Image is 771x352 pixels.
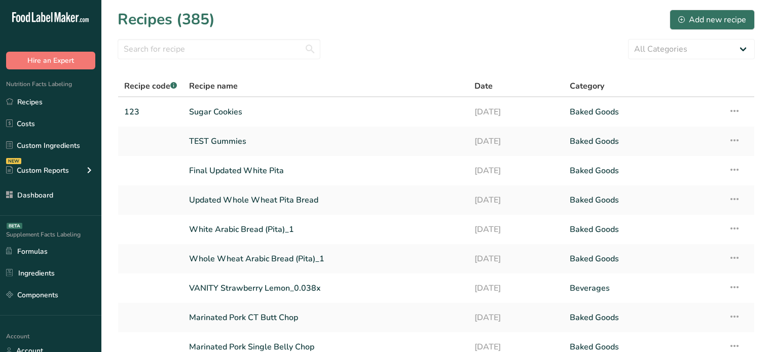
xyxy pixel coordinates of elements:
div: Custom Reports [6,165,69,176]
a: [DATE] [474,131,558,152]
span: Recipe code [124,81,177,92]
a: [DATE] [474,248,558,269]
a: Baked Goods [570,189,716,211]
a: Final Updated White Pita [189,160,462,181]
span: Recipe name [189,80,238,92]
div: BETA [7,223,22,229]
a: Baked Goods [570,248,716,269]
iframe: Intercom live chat [737,318,761,342]
div: NEW [6,158,21,164]
a: Baked Goods [570,101,716,123]
a: Beverages [570,278,716,299]
a: Baked Goods [570,307,716,328]
a: [DATE] [474,160,558,181]
a: 123 [124,101,177,123]
a: [DATE] [474,307,558,328]
a: Sugar Cookies [189,101,462,123]
input: Search for recipe [118,39,320,59]
div: Add new recipe [678,14,746,26]
a: VANITY Strawberry Lemon_0.038x [189,278,462,299]
a: [DATE] [474,219,558,240]
span: Category [570,80,604,92]
a: TEST Gummies [189,131,462,152]
a: [DATE] [474,189,558,211]
button: Hire an Expert [6,52,95,69]
a: Baked Goods [570,131,716,152]
h1: Recipes (385) [118,8,215,31]
a: Marinated Pork CT Butt Chop [189,307,462,328]
a: [DATE] [474,278,558,299]
a: Updated Whole Wheat Pita Bread [189,189,462,211]
span: Date [474,80,493,92]
a: [DATE] [474,101,558,123]
a: Baked Goods [570,219,716,240]
a: Baked Goods [570,160,716,181]
a: White Arabic Bread (Pita)_1 [189,219,462,240]
button: Add new recipe [670,10,755,30]
a: Whole Wheat Arabic Bread (Pita)_1 [189,248,462,269]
